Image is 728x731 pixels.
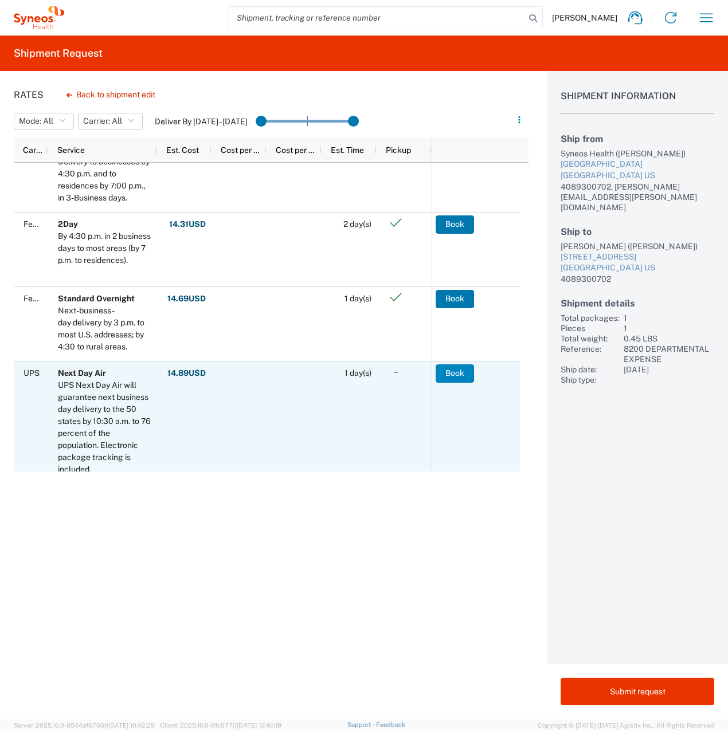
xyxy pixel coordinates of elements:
[58,156,152,204] div: Delivery to businesses by 4:30 p.m. and to residences by 7:00 p.m., in 3-Business days.
[14,113,74,130] button: Mode: All
[14,722,155,729] span: Server: 2025.16.0-9544af67660
[561,133,714,144] h2: Ship from
[436,290,474,308] button: Book
[561,182,714,213] div: 4089300702, [PERSON_NAME][EMAIL_ADDRESS][PERSON_NAME][DOMAIN_NAME]
[561,298,714,309] h2: Shipment details
[561,159,714,181] a: [GEOGRAPHIC_DATA][GEOGRAPHIC_DATA] US
[343,219,371,229] span: 2 day(s)
[561,344,619,364] div: Reference:
[436,215,474,234] button: Book
[24,368,40,378] span: UPS
[561,170,714,182] div: [GEOGRAPHIC_DATA] US
[561,375,619,385] div: Ship type:
[561,323,619,333] div: Pieces
[14,89,44,100] h1: Rates
[561,262,714,274] div: [GEOGRAPHIC_DATA] US
[24,219,79,229] span: FedEx Express
[24,294,79,303] span: FedEx Express
[624,323,714,333] div: 1
[347,721,376,728] a: Support
[561,251,714,274] a: [STREET_ADDRESS][GEOGRAPHIC_DATA] US
[169,219,206,230] strong: 14.31 USD
[166,146,199,155] span: Est. Cost
[167,290,206,308] button: 14.69USD
[167,293,206,304] strong: 14.69 USD
[624,333,714,344] div: 0.45 LBS
[331,146,364,155] span: Est. Time
[624,364,714,375] div: [DATE]
[345,294,371,303] span: 1 day(s)
[561,251,714,263] div: [STREET_ADDRESS]
[57,85,165,105] button: Back to shipment edit
[169,215,206,234] button: 14.31USD
[167,368,206,379] strong: 14.89 USD
[561,313,619,323] div: Total packages:
[561,91,714,114] h1: Shipment Information
[58,294,135,303] b: Standard Overnight
[228,7,525,29] input: Shipment, tracking or reference number
[58,230,152,266] div: By 4:30 p.m. in 2 business days to most areas (by 7 p.m. to residences).
[155,116,248,127] label: Deliver By [DATE] - [DATE]
[19,116,53,127] span: Mode: All
[58,368,106,378] b: Next Day Air
[561,333,619,344] div: Total weight:
[58,379,152,475] div: UPS Next Day Air will guarantee next business day delivery to the 50 states by 10:30 a.m. to 76 p...
[78,113,143,130] button: Carrier: All
[237,722,281,729] span: [DATE] 10:40:19
[561,226,714,237] h2: Ship to
[624,344,714,364] div: 8200 DEPARTMENTAL EXPENSE
[376,721,405,728] a: Feedback
[561,274,714,284] div: 4089300702
[561,159,714,170] div: [GEOGRAPHIC_DATA]
[624,313,714,323] div: 1
[552,13,617,23] span: [PERSON_NAME]
[58,305,152,353] div: Next-business-day delivery by 3 p.m. to most U.S. addresses; by 4:30 to rural areas.
[167,364,206,383] button: 14.89USD
[386,146,411,155] span: Pickup
[561,678,714,705] button: Submit request
[276,146,317,155] span: Cost per Mile
[561,148,714,159] div: Syneos Health ([PERSON_NAME])
[538,720,714,730] span: Copyright © [DATE]-[DATE] Agistix Inc., All Rights Reserved
[57,146,85,155] span: Service
[23,146,44,155] span: Carrier
[14,46,103,60] h2: Shipment Request
[345,368,371,378] span: 1 day(s)
[561,241,714,251] div: [PERSON_NAME] ([PERSON_NAME])
[561,364,619,375] div: Ship date:
[83,116,122,127] span: Carrier: All
[436,364,474,383] button: Book
[108,722,155,729] span: [DATE] 10:42:29
[221,146,262,155] span: Cost per Mile
[160,722,281,729] span: Client: 2025.16.0-8fc0770
[58,219,78,229] b: 2Day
